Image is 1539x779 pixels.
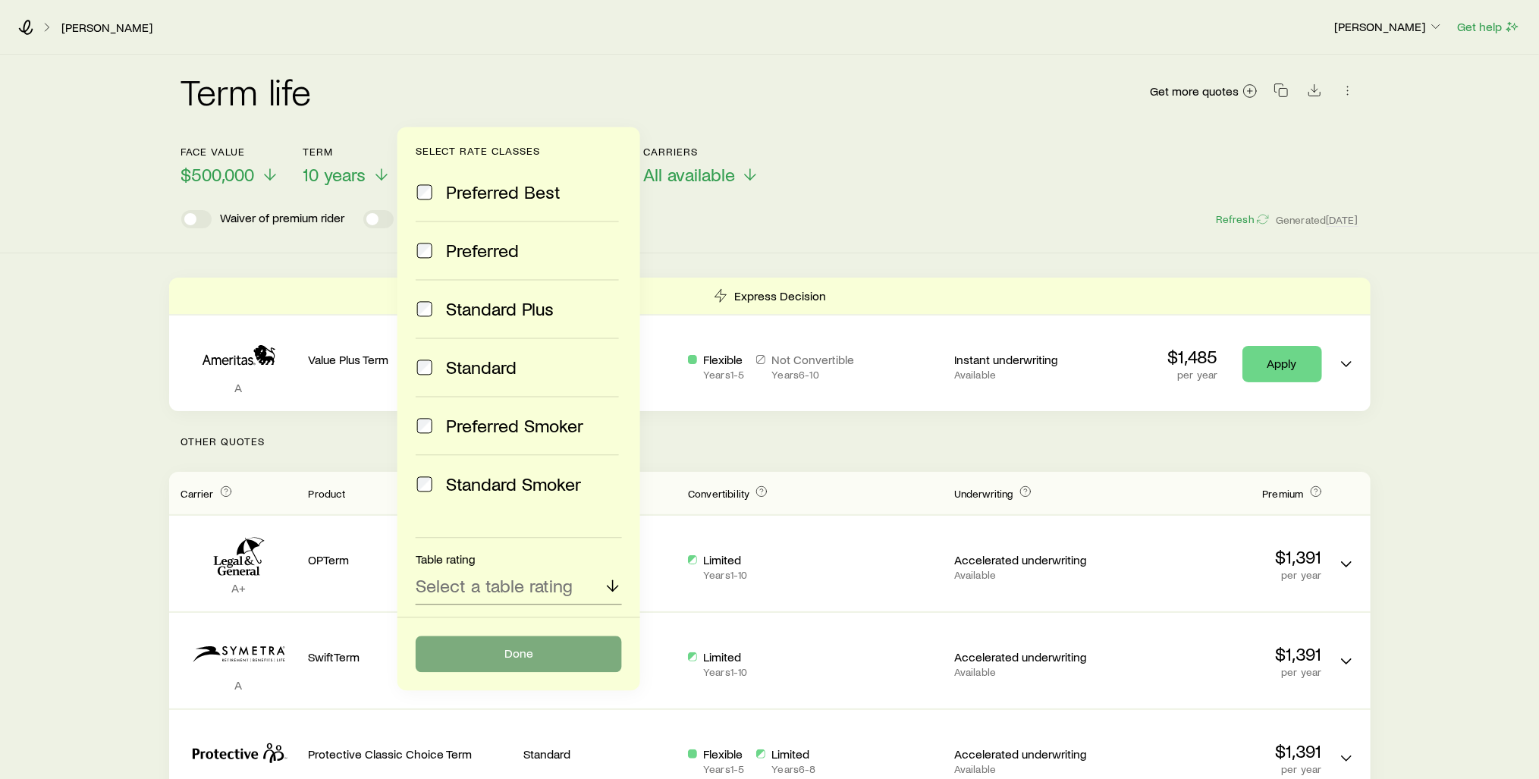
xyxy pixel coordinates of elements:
p: Years 6 - 8 [771,763,815,775]
p: Protective Classic Choice Term [309,746,512,762]
p: Years 1 - 5 [703,763,744,775]
p: Value Plus Term [309,352,512,367]
span: All available [643,164,735,185]
p: Years 1 - 10 [703,569,747,581]
p: per year [1168,369,1218,381]
p: $1,485 [1168,346,1218,367]
p: per year [1119,569,1322,581]
p: Face value [181,146,279,158]
span: Underwriting [954,487,1013,500]
p: Available [954,666,1107,678]
p: [PERSON_NAME] [1334,19,1443,34]
p: A [181,677,297,693]
p: Standard [523,746,676,762]
p: A [181,380,297,395]
span: Generated [1276,213,1358,227]
p: Available [954,569,1107,581]
span: Premium [1262,487,1303,500]
p: Years 1 - 5 [703,369,744,381]
p: Other Quotes [169,411,1371,472]
a: [PERSON_NAME] [61,20,153,35]
p: Years 6 - 10 [771,369,854,381]
p: Term [303,146,391,158]
p: Flexible [703,352,744,367]
p: $1,391 [1119,643,1322,664]
button: Get help [1456,18,1521,36]
p: Select rate classes [416,145,622,157]
h2: Term life [181,73,312,109]
button: Term10 years [303,146,391,186]
a: Apply [1242,346,1322,382]
p: Limited [703,649,747,664]
input: Preferred Best [417,184,432,199]
p: Limited [703,552,747,567]
a: Download CSV [1304,86,1325,100]
div: Term quotes [169,278,1371,411]
button: CarriersAll available [643,146,759,186]
a: Get more quotes [1150,83,1258,100]
p: Express Decision [734,288,826,303]
button: Refresh [1215,212,1270,227]
p: $1,391 [1119,740,1322,762]
p: Carriers [643,146,759,158]
p: Not Convertible [771,352,854,367]
span: [DATE] [1327,213,1358,227]
p: OPTerm [309,552,512,567]
span: Preferred Best [446,181,561,203]
span: Get more quotes [1151,85,1239,97]
p: per year [1119,763,1322,775]
button: [PERSON_NAME] [1333,18,1444,36]
p: Years 1 - 10 [703,666,747,678]
p: Available [954,369,1107,381]
p: A+ [181,580,297,595]
p: Accelerated underwriting [954,746,1107,762]
span: Carrier [181,487,214,500]
p: $1,391 [1119,546,1322,567]
p: Instant underwriting [954,352,1107,367]
span: $500,000 [181,164,255,185]
span: Product [309,487,346,500]
p: Limited [771,746,815,762]
p: Available [954,763,1107,775]
p: Accelerated underwriting [954,649,1107,664]
p: Flexible [703,746,744,762]
p: Accelerated underwriting [954,552,1107,567]
span: Convertibility [688,487,749,500]
button: Face value$500,000 [181,146,279,186]
p: SwiftTerm [309,649,512,664]
p: Waiver of premium rider [221,210,345,228]
p: per year [1119,666,1322,678]
span: 10 years [303,164,366,185]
